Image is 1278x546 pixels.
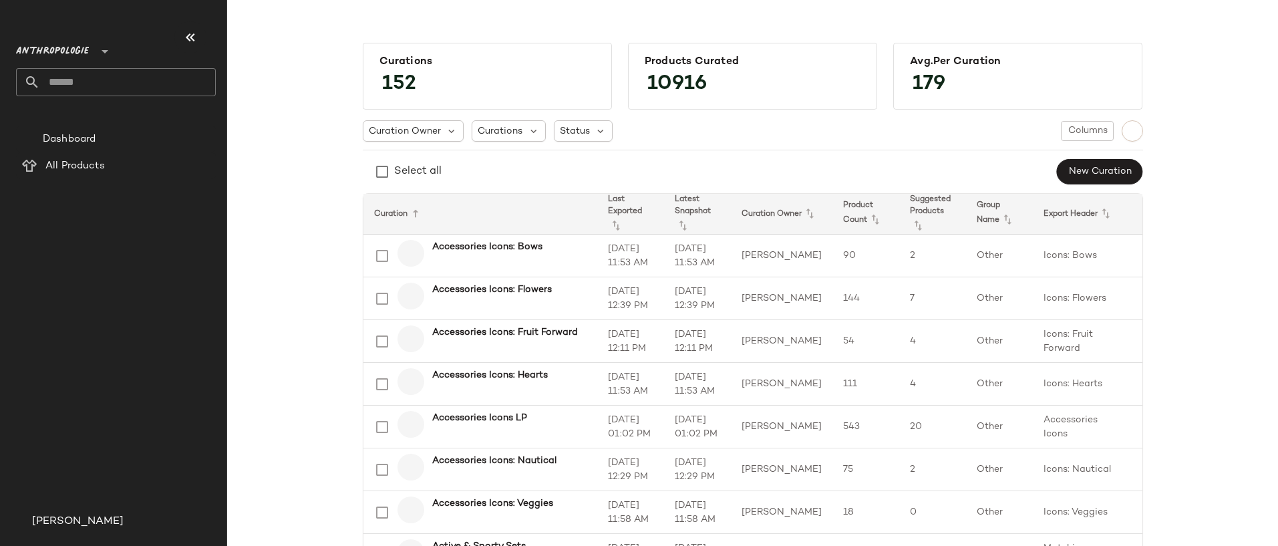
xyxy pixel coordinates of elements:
[432,454,556,468] b: Accessories Icons: Nautical
[363,194,597,235] th: Curation
[832,491,899,534] td: 18
[731,194,832,235] th: Curation Owner
[597,277,664,320] td: [DATE] 12:39 PM
[899,363,966,406] td: 4
[664,406,731,448] td: [DATE] 01:02 PM
[597,448,664,491] td: [DATE] 12:29 PM
[664,491,731,534] td: [DATE] 11:58 AM
[731,363,832,406] td: [PERSON_NAME]
[369,124,441,138] span: Curation Owner
[832,235,899,277] td: 90
[832,406,899,448] td: 543
[597,406,664,448] td: [DATE] 01:02 PM
[966,194,1033,235] th: Group Name
[731,235,832,277] td: [PERSON_NAME]
[597,235,664,277] td: [DATE] 11:53 AM
[966,277,1033,320] td: Other
[899,194,966,235] th: Suggested Products
[1068,166,1131,177] span: New Curation
[1033,277,1134,320] td: Icons: Flowers
[432,240,542,254] b: Accessories Icons: Bows
[43,132,96,147] span: Dashboard
[966,448,1033,491] td: Other
[379,55,595,68] div: Curations
[645,55,860,68] div: Products Curated
[1033,320,1134,363] td: Icons: Fruit Forward
[966,235,1033,277] td: Other
[32,514,124,530] span: [PERSON_NAME]
[899,406,966,448] td: 20
[731,491,832,534] td: [PERSON_NAME]
[664,448,731,491] td: [DATE] 12:29 PM
[560,124,590,138] span: Status
[731,277,832,320] td: [PERSON_NAME]
[45,158,105,174] span: All Products
[899,277,966,320] td: 7
[731,448,832,491] td: [PERSON_NAME]
[1056,159,1142,184] button: New Curation
[966,491,1033,534] td: Other
[899,448,966,491] td: 2
[1134,194,1258,235] th: Export Meta Title
[1134,406,1258,448] td: Icon Accessories: Fruits, Fish & More
[394,164,442,180] div: Select all
[1134,448,1258,491] td: Icons: Nautical
[832,277,899,320] td: 144
[664,363,731,406] td: [DATE] 11:53 AM
[432,283,552,297] b: Accessories Icons: Flowers
[1033,194,1134,235] th: Export Header
[664,194,731,235] th: Latest Snapshot
[478,124,522,138] span: Curations
[1033,491,1134,534] td: Icons: Veggies
[1134,491,1258,534] td: Icons: Veggies
[664,235,731,277] td: [DATE] 11:53 AM
[597,194,664,235] th: Last Exported
[432,325,578,339] b: Accessories Icons: Fruit Forward
[664,277,731,320] td: [DATE] 12:39 PM
[1134,320,1258,363] td: Icons: Fruit Forward
[1067,126,1107,136] span: Columns
[1134,363,1258,406] td: Icons: Hearts
[832,363,899,406] td: 111
[1033,406,1134,448] td: Accessories Icons
[597,320,664,363] td: [DATE] 12:11 PM
[731,320,832,363] td: [PERSON_NAME]
[966,363,1033,406] td: Other
[832,194,899,235] th: Product Count
[899,60,959,108] span: 179
[832,448,899,491] td: 75
[966,320,1033,363] td: Other
[16,36,89,60] span: Anthropologie
[432,497,553,511] b: Accessories Icons: Veggies
[1134,235,1258,277] td: Icons: Bows
[1033,235,1134,277] td: Icons: Bows
[1061,121,1113,141] button: Columns
[966,406,1033,448] td: Other
[910,55,1126,68] div: Avg.per Curation
[832,320,899,363] td: 54
[731,406,832,448] td: [PERSON_NAME]
[1134,277,1258,320] td: Icons: Flowers
[597,363,664,406] td: [DATE] 11:53 AM
[369,60,430,108] span: 152
[432,368,548,382] b: Accessories Icons: Hearts
[634,60,720,108] span: 10916
[664,320,731,363] td: [DATE] 12:11 PM
[1033,448,1134,491] td: Icons: Nautical
[899,320,966,363] td: 4
[1033,363,1134,406] td: Icons: Hearts
[899,491,966,534] td: 0
[899,235,966,277] td: 2
[597,491,664,534] td: [DATE] 11:58 AM
[432,411,527,425] b: Accessories Icons LP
